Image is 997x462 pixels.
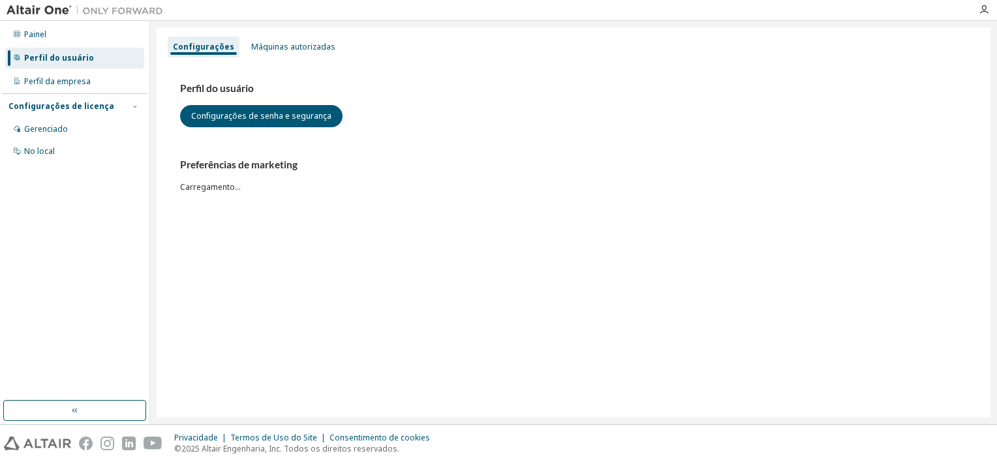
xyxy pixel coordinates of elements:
[181,443,399,454] font: 2025 Altair Engenharia, Inc. Todos os direitos reservados.
[330,433,438,443] div: Consentimento de cookies
[122,437,136,450] img: linkedin.svg
[174,443,438,454] p: ©
[7,4,170,17] img: Altair Um
[24,146,55,157] div: No local
[251,42,335,52] div: Máquinas autorizadas
[24,76,91,87] div: Perfil da empresa
[4,437,71,450] img: altair_logo.svg
[180,82,967,95] h3: Perfil do usuário
[24,124,68,134] div: Gerenciado
[8,101,114,112] div: Configurações de licença
[180,105,343,127] button: Configurações de senha e segurança
[230,433,330,443] div: Termos de Uso do Site
[100,437,114,450] img: instagram.svg
[24,29,46,40] div: Painel
[180,159,967,172] h3: Preferências de marketing
[24,53,94,63] div: Perfil do usuário
[174,433,230,443] div: Privacidade
[180,181,241,192] font: Carregamento...
[173,42,234,52] div: Configurações
[79,437,93,450] img: facebook.svg
[144,437,162,450] img: youtube.svg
